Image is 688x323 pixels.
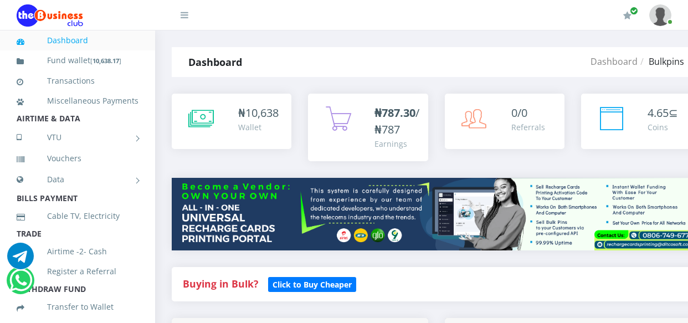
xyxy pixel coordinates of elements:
a: Fund wallet[10,638.17] [17,48,138,74]
a: Vouchers [17,146,138,171]
span: 4.65 [648,105,669,120]
a: Miscellaneous Payments [17,88,138,114]
span: /₦787 [374,105,419,137]
a: Chat for support [7,251,34,269]
strong: Buying in Bulk? [183,277,258,290]
a: Airtime -2- Cash [17,239,138,264]
a: ₦787.30/₦787 Earnings [308,94,428,161]
a: Dashboard [17,28,138,53]
a: Dashboard [591,55,638,68]
a: Transactions [17,68,138,94]
i: Renew/Upgrade Subscription [623,11,631,20]
div: ⊆ [648,105,678,121]
a: Data [17,166,138,193]
span: Renew/Upgrade Subscription [630,7,638,15]
div: ₦ [238,105,279,121]
div: Coins [648,121,678,133]
a: Click to Buy Cheaper [268,277,356,290]
a: VTU [17,124,138,151]
a: ₦10,638 Wallet [172,94,291,149]
a: Chat for support [9,275,32,294]
div: Wallet [238,121,279,133]
li: Bulkpins [638,55,684,68]
div: Referrals [511,121,545,133]
b: 10,638.17 [93,57,119,65]
strong: Dashboard [188,55,242,69]
span: 10,638 [245,105,279,120]
a: Cable TV, Electricity [17,203,138,229]
img: User [649,4,671,26]
span: 0/0 [511,105,527,120]
b: ₦787.30 [374,105,415,120]
a: Transfer to Wallet [17,294,138,320]
div: Earnings [374,138,419,150]
small: [ ] [90,57,121,65]
a: 0/0 Referrals [445,94,564,149]
a: Register a Referral [17,259,138,284]
img: Logo [17,4,83,27]
b: Click to Buy Cheaper [273,279,352,290]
